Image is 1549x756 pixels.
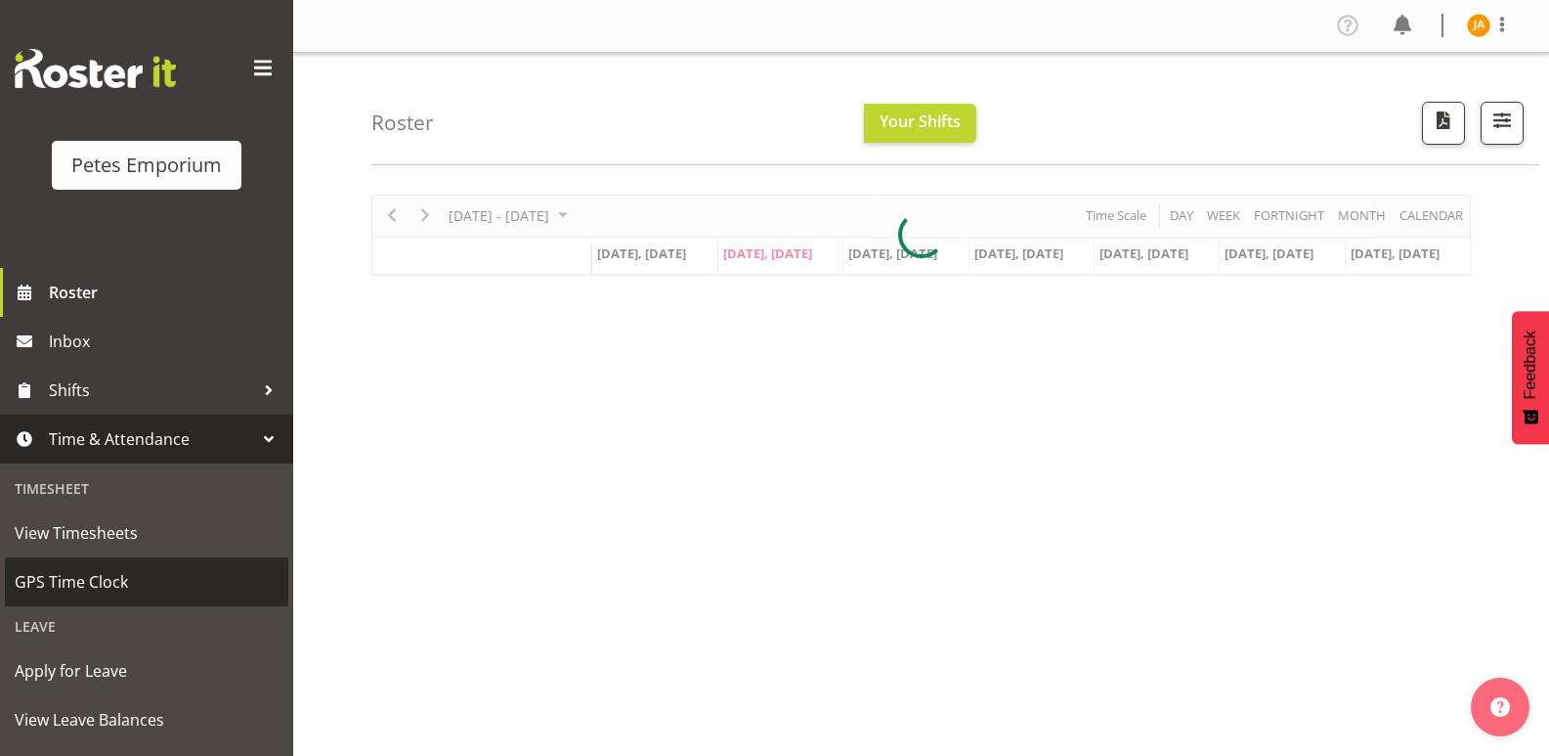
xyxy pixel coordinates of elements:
[371,111,434,134] h4: Roster
[71,151,222,180] div: Petes Emporium
[5,606,288,646] div: Leave
[5,509,288,557] a: View Timesheets
[15,567,279,597] span: GPS Time Clock
[1490,697,1510,717] img: help-xxl-2.png
[1522,331,1539,399] span: Feedback
[1422,102,1465,145] button: Download a PDF of the roster according to the set date range.
[1512,311,1549,444] button: Feedback - Show survey
[1467,14,1490,37] img: jeseryl-armstrong10788.jpg
[1481,102,1524,145] button: Filter Shifts
[49,327,283,356] span: Inbox
[49,376,254,405] span: Shifts
[5,468,288,509] div: Timesheet
[864,104,976,143] button: Your Shifts
[15,518,279,548] span: View Timesheets
[5,646,288,695] a: Apply for Leave
[49,278,283,307] span: Roster
[15,49,176,88] img: Rosterit website logo
[5,695,288,744] a: View Leave Balances
[15,656,279,686] span: Apply for Leave
[49,424,254,454] span: Time & Attendance
[880,111,961,132] span: Your Shifts
[5,557,288,606] a: GPS Time Clock
[15,705,279,734] span: View Leave Balances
